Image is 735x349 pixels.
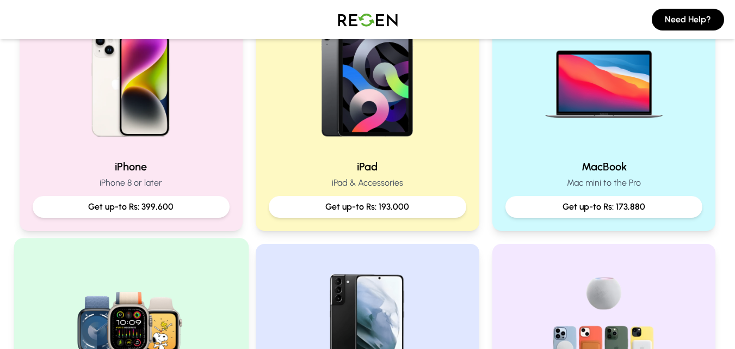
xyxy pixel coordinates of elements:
p: iPhone 8 or later [33,176,230,189]
p: Get up-to Rs: 399,600 [41,200,221,213]
p: Mac mini to the Pro [505,176,703,189]
h2: iPad [269,159,466,174]
h2: MacBook [505,159,703,174]
img: Logo [330,4,406,35]
img: iPhone [61,11,201,150]
img: iPad [298,11,437,150]
h2: iPhone [33,159,230,174]
p: Get up-to Rs: 193,000 [277,200,458,213]
button: Need Help? [652,9,724,30]
img: MacBook [534,11,674,150]
p: Get up-to Rs: 173,880 [514,200,694,213]
p: iPad & Accessories [269,176,466,189]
